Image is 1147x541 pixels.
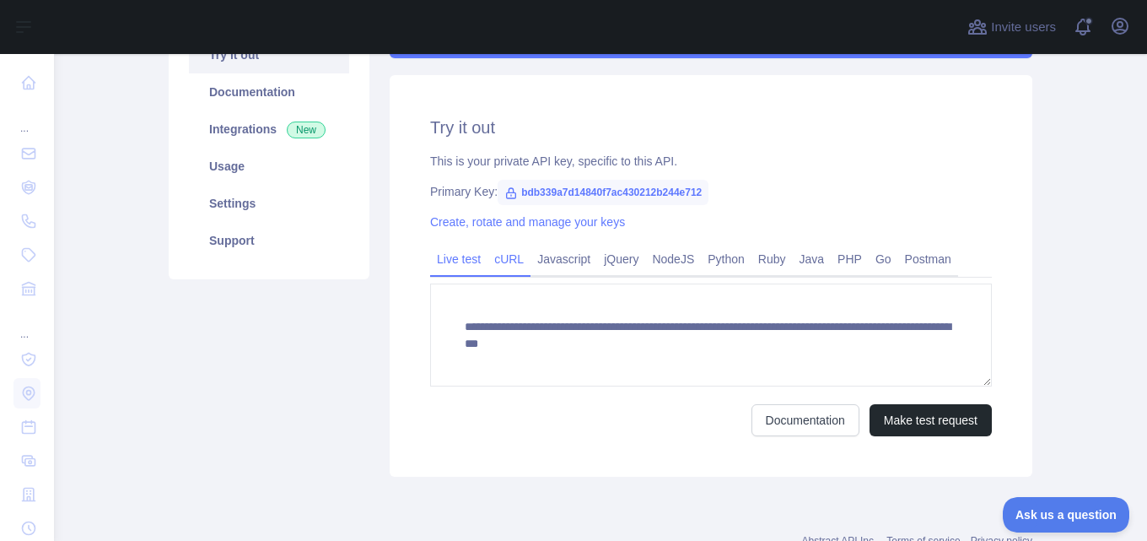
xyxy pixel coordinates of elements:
[189,73,349,111] a: Documentation
[430,153,992,170] div: This is your private API key, specific to this API.
[189,185,349,222] a: Settings
[645,246,701,273] a: NodeJS
[964,14,1059,41] button: Invite users
[430,116,992,139] h2: Try it out
[1003,497,1130,533] iframe: Toggle Customer Support
[597,246,645,273] a: jQuery
[869,246,898,273] a: Go
[189,111,349,148] a: Integrations New
[189,148,349,185] a: Usage
[991,18,1056,37] span: Invite users
[498,180,708,205] span: bdb339a7d14840f7ac430212b244e712
[430,246,487,273] a: Live test
[898,246,958,273] a: Postman
[701,246,751,273] a: Python
[189,36,349,73] a: Try it out
[430,183,992,200] div: Primary Key:
[189,222,349,259] a: Support
[831,246,869,273] a: PHP
[287,122,326,138] span: New
[530,246,597,273] a: Javascript
[13,307,40,341] div: ...
[13,101,40,135] div: ...
[751,246,793,273] a: Ruby
[430,215,625,229] a: Create, rotate and manage your keys
[487,246,530,273] a: cURL
[751,404,859,436] a: Documentation
[793,246,832,273] a: Java
[870,404,992,436] button: Make test request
